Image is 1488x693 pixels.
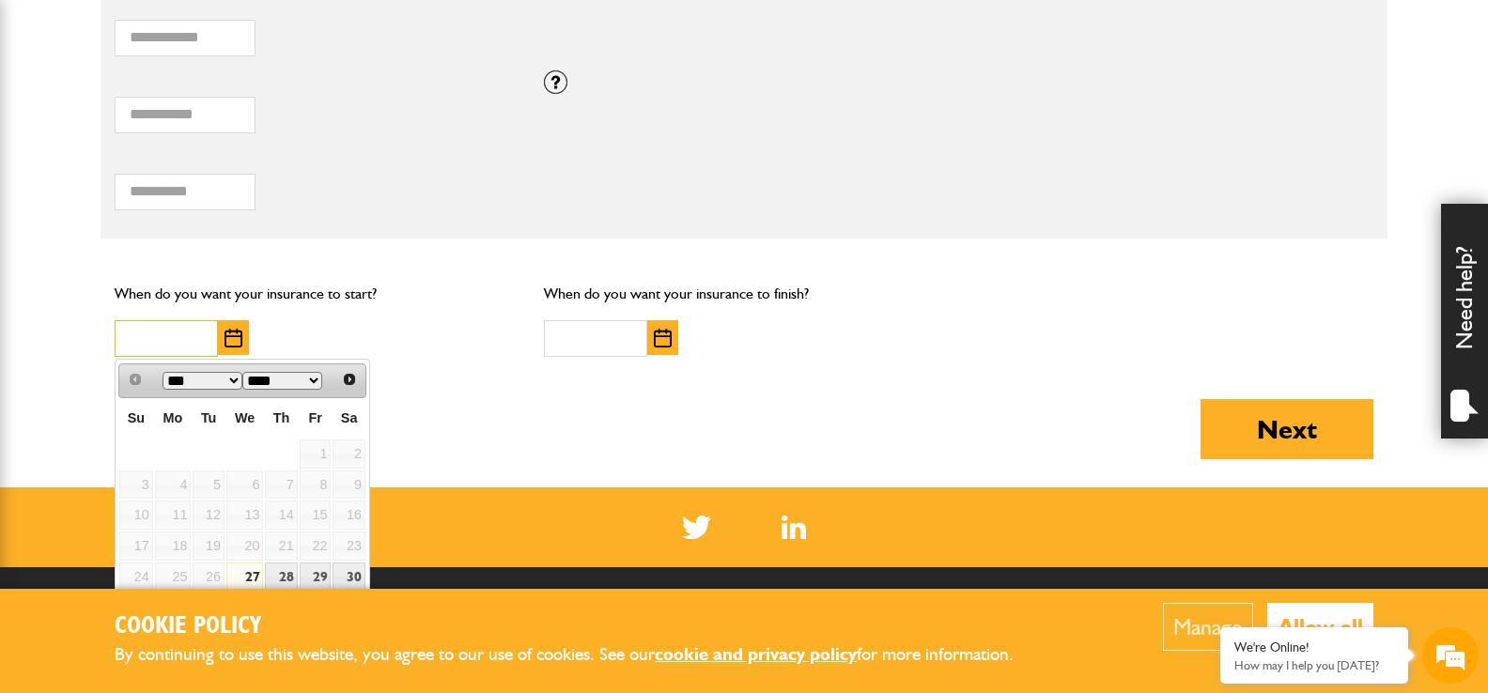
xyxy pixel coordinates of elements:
div: Minimize live chat window [308,9,353,54]
img: Linked In [782,516,807,539]
span: Monday [163,410,183,425]
a: cookie and privacy policy [655,643,857,665]
span: Sunday [128,410,145,425]
p: When do you want your insurance to start? [115,282,516,306]
span: Tuesday [201,410,217,425]
button: Allow all [1267,603,1373,651]
a: LinkedIn [782,516,807,539]
span: Saturday [341,410,358,425]
span: Friday [308,410,321,425]
input: Enter your email address [24,229,343,270]
a: 30 [333,562,364,592]
img: Choose date [654,329,672,347]
a: 29 [300,562,332,592]
a: Next [336,366,364,393]
p: By continuing to use this website, you agree to our use of cookies. See our for more information. [115,640,1045,670]
button: Next [1201,399,1373,459]
span: Wednesday [235,410,255,425]
img: d_20077148190_company_1631870298795_20077148190 [32,104,79,131]
img: Choose date [225,329,242,347]
img: Twitter [682,516,711,539]
button: Manage [1163,603,1253,651]
a: 27 [226,562,263,592]
input: Enter your phone number [24,285,343,326]
span: Next [342,372,357,387]
div: We're Online! [1234,639,1394,655]
input: Enter your last name [24,174,343,215]
p: How may I help you today? [1234,658,1394,672]
a: 28 [265,562,297,592]
div: Need help? [1441,204,1488,439]
h2: Cookie Policy [115,612,1045,641]
p: When do you want your insurance to finish? [544,282,945,306]
span: Thursday [273,410,290,425]
textarea: Type your message and hit 'Enter' [24,340,343,530]
em: Start Chat [256,545,341,570]
div: Chat with us now [98,105,316,130]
